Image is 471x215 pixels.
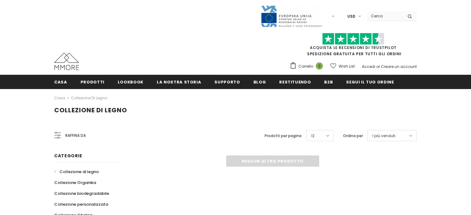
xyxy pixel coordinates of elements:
a: Collezione biodegradabile [54,188,109,199]
span: Blog [253,79,266,85]
span: supporto [214,79,240,85]
span: or [376,64,380,69]
span: Collezione di legno [54,106,127,114]
a: Wish List [330,61,355,72]
span: Prodotti [81,79,104,85]
span: Categorie [54,153,82,159]
a: Segui il tuo ordine [346,75,394,89]
a: La nostra storia [157,75,201,89]
a: Collezione personalizzata [54,199,108,210]
img: Casi MMORE [54,53,79,70]
span: I più venduti [372,133,395,139]
span: Lookbook [118,79,143,85]
a: B2B [324,75,333,89]
span: Collezione biodegradabile [54,190,109,196]
label: Prodotti per pagina [265,133,302,139]
span: Collezione personalizzata [54,201,108,207]
span: 12 [311,133,315,139]
img: Javni Razpis [261,5,323,28]
span: Restituendo [279,79,311,85]
span: Collezione Organika [54,180,96,186]
span: Wish List [339,63,355,69]
a: Casa [54,94,65,102]
a: Creare un account [381,64,417,69]
span: USD [347,13,355,20]
a: Accedi [362,64,375,69]
span: B2B [324,79,333,85]
span: La nostra storia [157,79,201,85]
span: Casa [54,79,67,85]
a: Blog [253,75,266,89]
a: Collezione di legno [54,166,99,177]
img: Fidati di Pilot Stars [322,33,384,45]
span: Carrello [298,63,313,69]
span: 0 [316,62,323,69]
input: Search Site [367,11,403,20]
a: Collezione di legno [71,95,107,101]
a: Restituendo [279,75,311,89]
a: Javni Razpis [261,13,323,19]
span: Segui il tuo ordine [346,79,394,85]
a: supporto [214,75,240,89]
a: Casa [54,75,67,89]
label: Ordina per [343,133,363,139]
a: Acquista le recensioni di TrustPilot [310,45,397,50]
span: Collezione di legno [59,169,99,175]
span: SPEDIZIONE GRATUITA PER TUTTI GLI ORDINI [290,36,417,56]
a: Collezione Organika [54,177,96,188]
span: Raffina da [65,132,86,139]
a: Carrello 0 [290,62,326,71]
a: Lookbook [118,75,143,89]
a: Prodotti [81,75,104,89]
